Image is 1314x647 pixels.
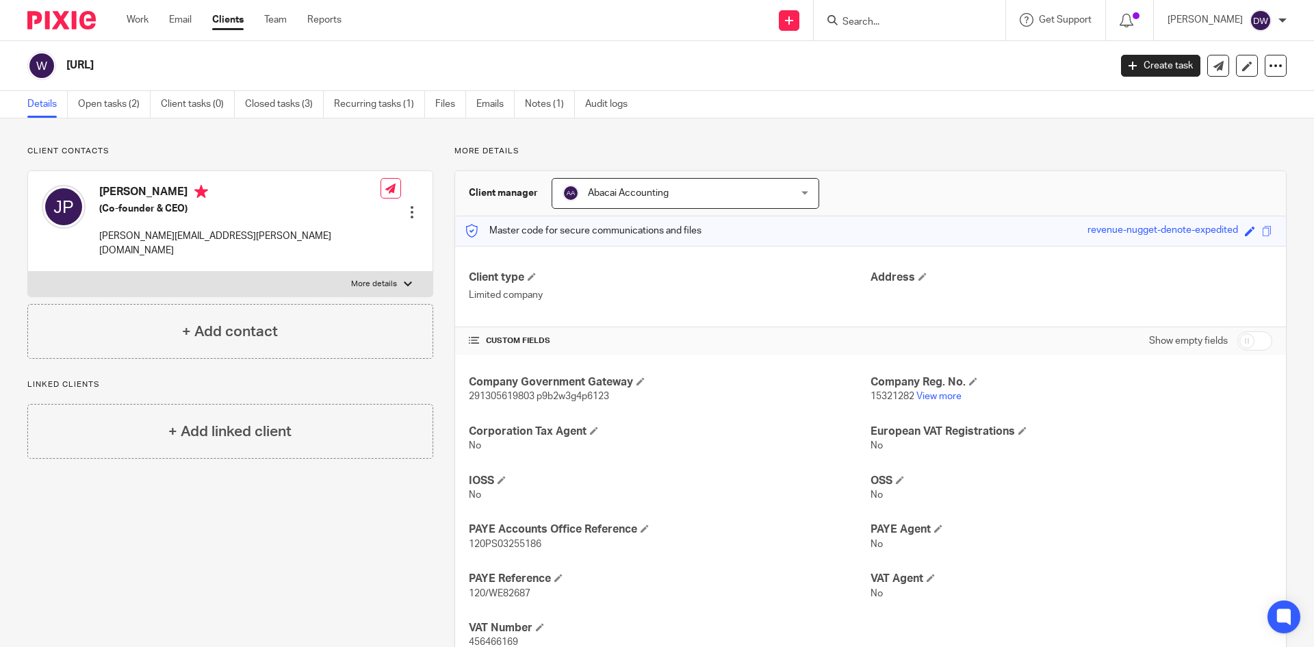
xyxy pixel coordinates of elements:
[212,13,244,27] a: Clients
[871,270,1272,285] h4: Address
[42,185,86,229] img: svg%3E
[99,185,381,202] h4: [PERSON_NAME]
[588,188,669,198] span: Abacai Accounting
[469,490,481,500] span: No
[194,185,208,199] i: Primary
[27,91,68,118] a: Details
[525,91,575,118] a: Notes (1)
[99,202,381,216] h5: (Co-founder & CEO)
[27,11,96,29] img: Pixie
[469,424,871,439] h4: Corporation Tax Agent
[1168,13,1243,27] p: [PERSON_NAME]
[469,392,609,401] span: 291305619803 p9b2w3g4p6123
[307,13,342,27] a: Reports
[469,288,871,302] p: Limited company
[916,392,962,401] a: View more
[871,522,1272,537] h4: PAYE Agent
[469,270,871,285] h4: Client type
[469,540,541,549] span: 120PS03255186
[99,229,381,257] p: [PERSON_NAME][EMAIL_ADDRESS][PERSON_NAME][DOMAIN_NAME]
[469,522,871,537] h4: PAYE Accounts Office Reference
[264,13,287,27] a: Team
[169,13,192,27] a: Email
[465,224,701,238] p: Master code for secure communications and files
[127,13,149,27] a: Work
[435,91,466,118] a: Files
[871,424,1272,439] h4: European VAT Registrations
[454,146,1287,157] p: More details
[871,540,883,549] span: No
[161,91,235,118] a: Client tasks (0)
[245,91,324,118] a: Closed tasks (3)
[78,91,151,118] a: Open tasks (2)
[469,335,871,346] h4: CUSTOM FIELDS
[27,51,56,80] img: svg%3E
[871,392,914,401] span: 15321282
[351,279,397,290] p: More details
[871,474,1272,488] h4: OSS
[1121,55,1200,77] a: Create task
[27,146,433,157] p: Client contacts
[871,441,883,451] span: No
[1039,15,1092,25] span: Get Support
[168,421,292,442] h4: + Add linked client
[871,589,883,598] span: No
[66,58,894,73] h2: [URL]
[1087,223,1238,239] div: revenue-nugget-denote-expedited
[334,91,425,118] a: Recurring tasks (1)
[585,91,638,118] a: Audit logs
[1149,334,1228,348] label: Show empty fields
[469,637,518,647] span: 456466169
[469,621,871,635] h4: VAT Number
[871,490,883,500] span: No
[27,379,433,390] p: Linked clients
[469,474,871,488] h4: IOSS
[1250,10,1272,31] img: svg%3E
[469,186,538,200] h3: Client manager
[871,375,1272,390] h4: Company Reg. No.
[469,572,871,586] h4: PAYE Reference
[182,321,278,342] h4: + Add contact
[469,375,871,390] h4: Company Government Gateway
[841,16,964,29] input: Search
[476,91,515,118] a: Emails
[469,441,481,451] span: No
[871,572,1272,586] h4: VAT Agent
[563,185,579,201] img: svg%3E
[469,589,530,598] span: 120/WE82687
